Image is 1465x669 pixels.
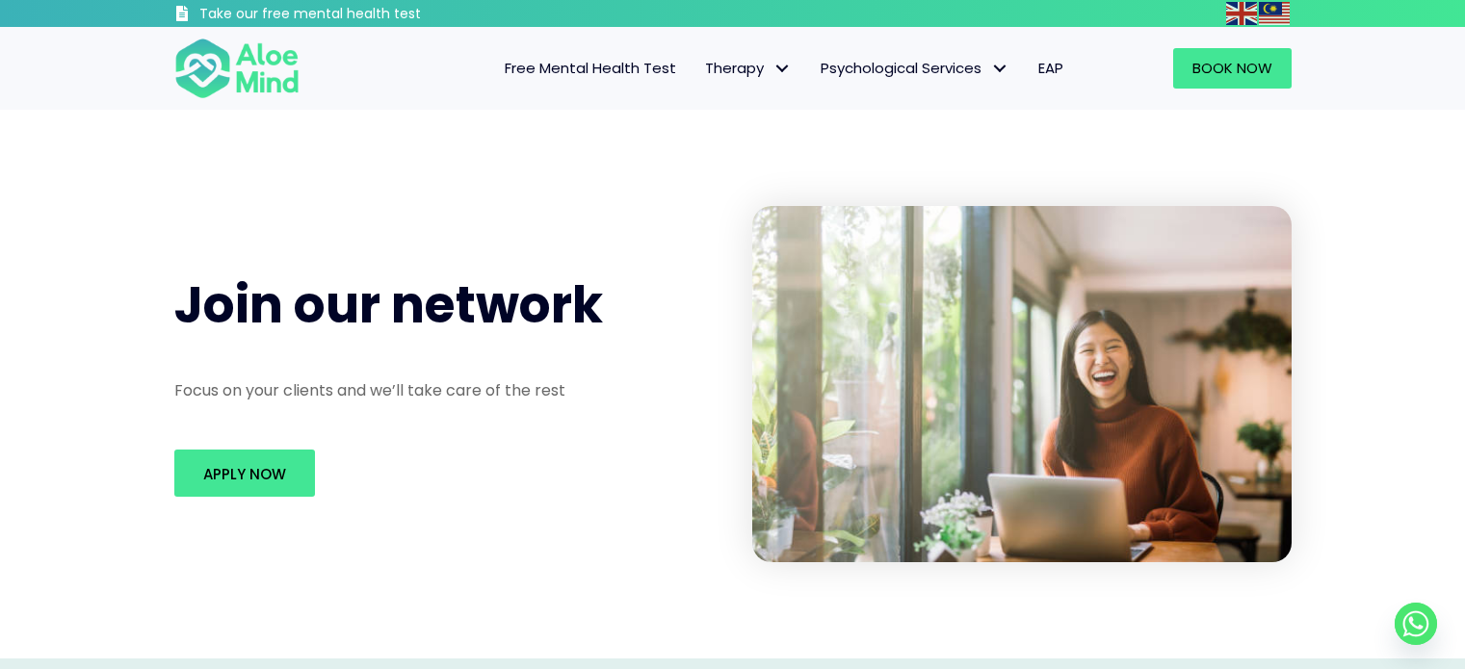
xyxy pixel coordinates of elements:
span: Join our network [174,270,603,340]
img: ms [1259,2,1290,25]
span: EAP [1038,58,1063,78]
nav: Menu [325,48,1078,89]
span: Therapy [705,58,792,78]
a: EAP [1024,48,1078,89]
a: Whatsapp [1395,603,1437,645]
a: Free Mental Health Test [490,48,691,89]
span: Apply Now [203,464,286,484]
a: Apply Now [174,450,315,497]
p: Focus on your clients and we’ll take care of the rest [174,379,714,401]
span: Free Mental Health Test [505,58,676,78]
span: Psychological Services: submenu [986,55,1014,83]
span: Psychological Services [821,58,1009,78]
span: Therapy: submenu [769,55,797,83]
img: Aloe mind Logo [174,37,300,100]
a: Malay [1259,2,1292,24]
a: Book Now [1173,48,1292,89]
span: Book Now [1192,58,1272,78]
h3: Take our free mental health test [199,5,524,24]
a: English [1226,2,1259,24]
a: TherapyTherapy: submenu [691,48,806,89]
a: Take our free mental health test [174,5,524,27]
img: en [1226,2,1257,25]
a: Psychological ServicesPsychological Services: submenu [806,48,1024,89]
img: Happy young asian girl working at a coffee shop with a laptop [752,206,1292,562]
